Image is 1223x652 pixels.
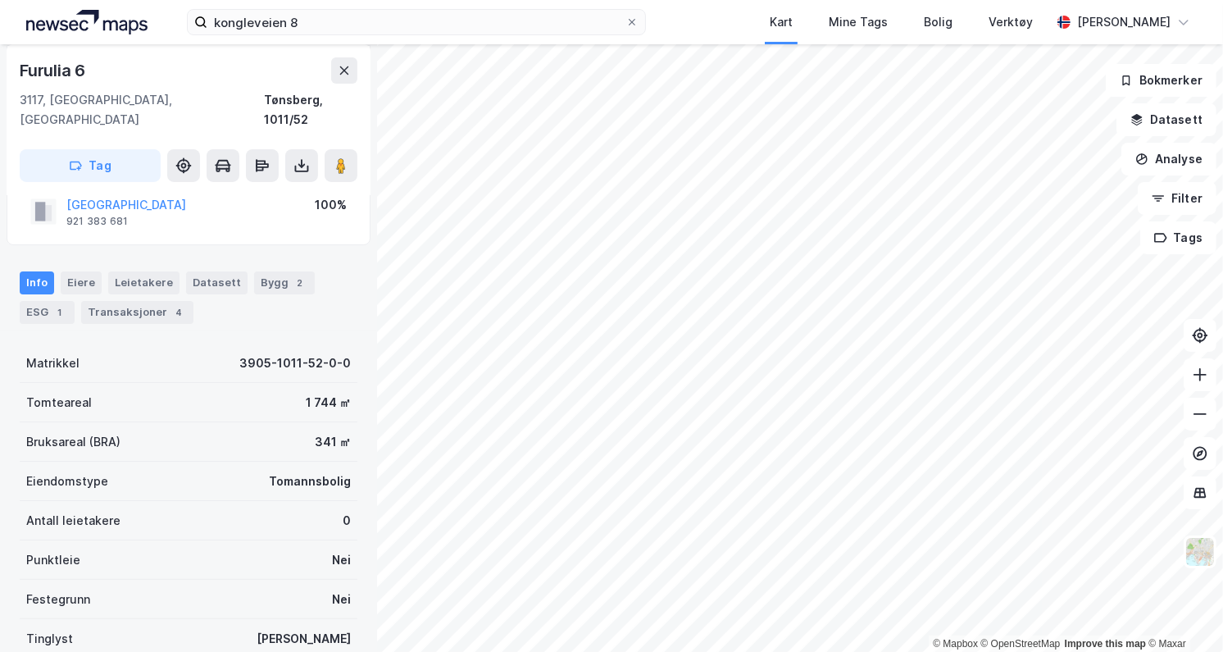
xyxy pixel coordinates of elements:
[254,271,315,294] div: Bygg
[257,629,351,649] div: [PERSON_NAME]
[343,511,351,531] div: 0
[108,271,180,294] div: Leietakere
[81,301,193,324] div: Transaksjoner
[306,393,351,413] div: 1 744 ㎡
[315,432,351,452] div: 341 ㎡
[1065,638,1146,650] a: Improve this map
[1106,64,1216,97] button: Bokmerker
[66,215,128,228] div: 921 383 681
[20,90,264,130] div: 3117, [GEOGRAPHIC_DATA], [GEOGRAPHIC_DATA]
[20,149,161,182] button: Tag
[61,271,102,294] div: Eiere
[1141,573,1223,652] div: Kontrollprogram for chat
[981,638,1061,650] a: OpenStreetMap
[26,432,120,452] div: Bruksareal (BRA)
[1140,221,1216,254] button: Tags
[1077,12,1171,32] div: [PERSON_NAME]
[186,271,248,294] div: Datasett
[20,301,75,324] div: ESG
[20,271,54,294] div: Info
[26,629,73,649] div: Tinglyst
[26,393,92,413] div: Tomteareal
[207,10,625,34] input: Søk på adresse, matrikkel, gårdeiere, leietakere eller personer
[264,90,357,130] div: Tønsberg, 1011/52
[269,472,351,491] div: Tomannsbolig
[332,550,351,570] div: Nei
[26,10,148,34] img: logo.a4113a55bc3d86da70a041830d287a7e.svg
[1141,573,1223,652] iframe: Chat Widget
[315,195,347,215] div: 100%
[933,638,978,650] a: Mapbox
[1121,143,1216,176] button: Analyse
[26,472,108,491] div: Eiendomstype
[26,353,80,373] div: Matrikkel
[26,590,90,609] div: Festegrunn
[829,12,888,32] div: Mine Tags
[292,275,308,291] div: 2
[52,304,68,321] div: 1
[1138,182,1216,215] button: Filter
[332,590,351,609] div: Nei
[1116,103,1216,136] button: Datasett
[770,12,793,32] div: Kart
[26,550,80,570] div: Punktleie
[239,353,351,373] div: 3905-1011-52-0-0
[170,304,187,321] div: 4
[1184,536,1216,568] img: Z
[989,12,1033,32] div: Verktøy
[20,57,89,84] div: Furulia 6
[924,12,952,32] div: Bolig
[26,511,120,531] div: Antall leietakere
